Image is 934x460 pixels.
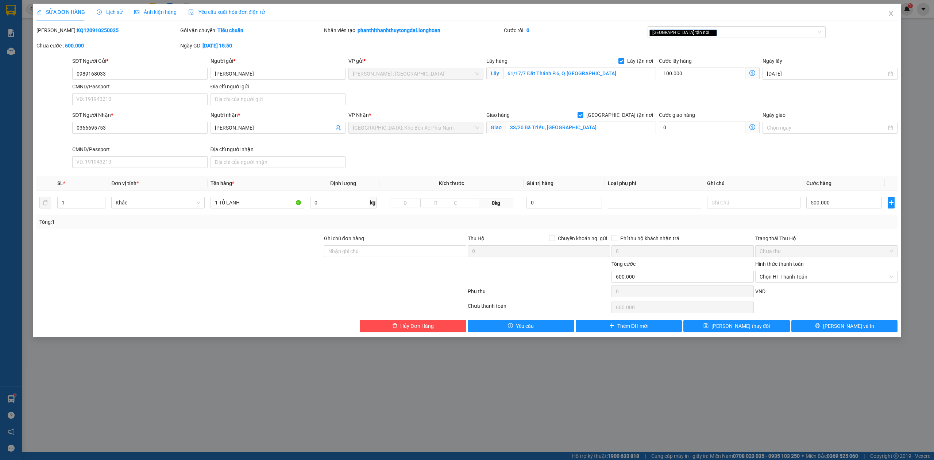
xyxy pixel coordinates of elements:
[335,125,341,131] span: user-add
[659,68,745,79] input: Cước lấy hàng
[659,58,692,64] label: Cước lấy hàng
[767,124,887,132] input: Ngày giao
[760,246,893,257] span: Chưa thu
[134,9,177,15] span: Ảnh kiện hàng
[516,322,534,330] span: Yêu cầu
[188,9,194,15] img: icon
[486,68,503,79] span: Lấy
[508,323,513,329] span: exclamation-circle
[211,197,304,208] input: VD: Bàn, Ghế
[611,261,636,267] span: Tổng cước
[36,42,179,50] div: Chưa cước :
[576,320,682,332] button: plusThêm ĐH mới
[504,26,646,34] div: Cước rồi :
[506,122,656,133] input: Giao tận nơi
[12,11,117,27] strong: BIÊN NHẬN VẬN CHUYỂN BẢO AN EXPRESS
[659,122,745,133] input: Cước giao hàng
[823,322,874,330] span: [PERSON_NAME] và In
[111,180,139,186] span: Đơn vị tính
[791,320,898,332] button: printer[PERSON_NAME] và In
[526,27,529,33] b: 0
[36,26,179,34] div: [PERSON_NAME]:
[57,180,63,186] span: SL
[888,200,894,206] span: plus
[609,323,614,329] span: plus
[763,58,782,64] label: Ngày lấy
[468,320,574,332] button: exclamation-circleYêu cầu
[10,30,119,41] strong: (Công Ty TNHH Chuyển Phát Nhanh Bảo An - MST: 0109597835)
[72,57,207,65] div: SĐT Người Gửi
[39,197,51,208] button: delete
[710,31,714,34] span: close
[617,322,648,330] span: Thêm ĐH mới
[324,245,466,257] input: Ghi chú đơn hàng
[211,156,346,168] input: Địa chỉ của người nhận
[755,234,898,242] div: Trạng thái Thu Hộ
[202,43,232,49] b: [DATE] 15:50
[420,199,451,207] input: R
[358,27,440,33] b: phanthithanhthuytongdai.longhoan
[467,287,611,300] div: Phụ thu
[707,197,800,208] input: Ghi Chú
[760,271,893,282] span: Chọn HT Thanh Toán
[467,302,611,315] div: Chưa thanh toán
[353,122,479,133] span: Nha Trang: Kho Bến Xe Phía Nam
[755,288,765,294] span: VND
[211,57,346,65] div: Người gửi
[763,112,786,118] label: Ngày giao
[815,323,820,329] span: printer
[188,9,265,15] span: Yêu cầu xuất hóa đơn điện tử
[704,176,803,191] th: Ghi chú
[77,27,119,33] b: KQ120910250025
[486,112,510,118] span: Giao hàng
[134,9,139,15] span: picture
[324,235,364,241] label: Ghi chú đơn hàng
[180,42,323,50] div: Ngày GD:
[330,180,356,186] span: Định lượng
[348,112,369,118] span: VP Nhận
[13,43,117,71] span: [PHONE_NUMBER] - [DOMAIN_NAME]
[211,93,346,105] input: Địa chỉ của người gửi
[659,112,695,118] label: Cước giao hàng
[360,320,466,332] button: deleteHủy Đơn Hàng
[888,197,895,208] button: plus
[369,197,377,208] span: kg
[72,111,207,119] div: SĐT Người Nhận
[390,199,421,207] input: D
[806,180,831,186] span: Cước hàng
[486,122,506,133] span: Giao
[97,9,123,15] span: Lịch sử
[749,124,755,130] span: dollar-circle
[97,9,102,15] span: clock-circle
[486,58,507,64] span: Lấy hàng
[211,180,234,186] span: Tên hàng
[217,27,243,33] b: Tiêu chuẩn
[72,83,207,91] div: CMND/Passport
[555,234,610,242] span: Chuyển khoản ng. gửi
[211,145,346,153] div: Địa chỉ người nhận
[767,70,887,78] input: Ngày lấy
[749,70,755,76] span: dollar-circle
[526,180,553,186] span: Giá trị hàng
[451,199,479,207] input: C
[605,176,704,191] th: Loại phụ phí
[211,83,346,91] div: Địa chỉ người gửi
[36,9,42,15] span: edit
[180,26,323,34] div: Gói vận chuyển:
[503,68,656,79] input: Lấy tận nơi
[888,11,894,16] span: close
[116,197,200,208] span: Khác
[703,323,709,329] span: save
[468,235,485,241] span: Thu Hộ
[392,323,397,329] span: delete
[72,145,207,153] div: CMND/Passport
[624,57,656,65] span: Lấy tận nơi
[583,111,656,119] span: [GEOGRAPHIC_DATA] tận nơi
[39,218,360,226] div: Tổng: 1
[617,234,682,242] span: Phí thu hộ khách nhận trả
[649,30,717,36] span: [GEOGRAPHIC_DATA] tận nơi
[439,180,464,186] span: Kích thước
[36,9,85,15] span: SỬA ĐƠN HÀNG
[881,4,901,24] button: Close
[65,43,84,49] b: 600.000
